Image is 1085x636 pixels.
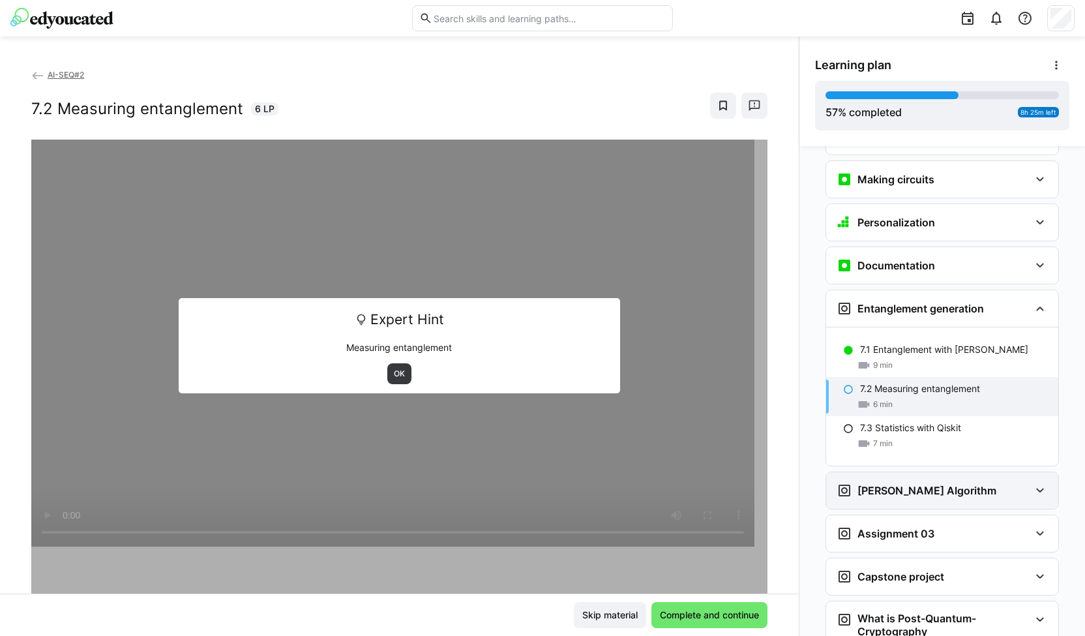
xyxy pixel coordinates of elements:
h3: Making circuits [857,173,934,186]
p: 7.1 Entanglement with [PERSON_NAME] [860,343,1028,356]
span: Learning plan [815,58,891,72]
span: 6 min [873,399,893,410]
button: Complete and continue [651,602,767,628]
h3: Personalization [857,216,935,229]
button: Skip material [574,602,646,628]
span: Complete and continue [658,609,761,622]
h2: 7.2 Measuring entanglement [31,99,243,119]
span: Skip material [580,609,640,622]
span: OK [393,369,406,379]
p: Measuring entanglement [188,341,611,354]
div: % completed [825,104,902,120]
button: OK [387,363,411,384]
span: 6 LP [255,102,275,115]
p: 7.3 Statistics with Qiskit [860,421,961,434]
h3: Documentation [857,259,935,272]
input: Search skills and learning paths… [432,12,666,24]
p: 7.2 Measuring entanglement [860,382,980,395]
h3: Capstone project [857,570,944,583]
span: 8h 25m left [1020,108,1056,116]
span: 57 [825,106,838,119]
span: 9 min [873,360,893,371]
h3: Entanglement generation [857,302,984,315]
h3: [PERSON_NAME] Algorithm [857,484,996,497]
a: AI-SEQ#2 [31,70,84,80]
span: Expert Hint [370,307,444,332]
span: 7 min [873,438,893,449]
span: AI-SEQ#2 [48,70,84,80]
h3: Assignment 03 [857,527,934,540]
